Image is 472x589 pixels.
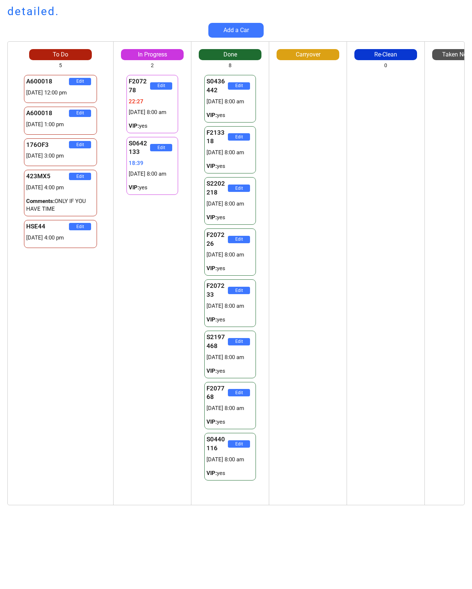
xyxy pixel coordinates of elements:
div: F213318 [206,128,228,146]
div: [DATE] 8:00 am [206,456,254,464]
div: F207226 [206,231,228,248]
div: yes [206,214,254,221]
div: [DATE] 8:00 am [206,149,254,156]
div: yes [129,122,176,130]
div: [DATE] 8:00 am [206,302,254,310]
strong: VIP: [206,112,217,118]
div: Done [199,51,261,59]
div: A600018 [26,109,69,118]
div: yes [129,184,176,192]
button: Edit [228,185,250,192]
div: To Do [29,51,92,59]
div: [DATE] 8:00 am [206,251,254,259]
div: [DATE] 12:00 pm [26,89,95,97]
div: [DATE] 1:00 pm [26,121,95,128]
strong: VIP: [206,163,217,169]
div: yes [206,367,254,375]
div: yes [206,162,254,170]
div: HSE44 [26,222,69,231]
div: In Progress [121,51,184,59]
div: F207233 [206,282,228,299]
button: Edit [69,141,91,148]
div: S0642133 [129,139,150,157]
div: yes [206,316,254,324]
div: S0436442 [206,77,228,95]
div: S2197468 [206,333,228,351]
div: [DATE] 8:00 am [206,354,254,361]
div: [DATE] 8:00 am [129,108,176,116]
strong: VIP: [206,265,217,272]
div: yes [206,265,254,272]
div: yes [206,418,254,426]
div: yes [206,469,254,477]
strong: Comments: [26,198,55,204]
div: ONLY IF YOU HAVE TIME [26,197,95,213]
button: Edit [228,389,250,396]
div: Carryover [277,51,339,59]
button: Edit [69,78,91,85]
div: Re-Clean [354,51,417,59]
div: [DATE] 8:00 am [206,98,254,106]
div: F207768 [206,384,228,402]
button: Add a Car [208,23,264,38]
button: Edit [69,173,91,180]
button: Edit [228,287,250,294]
button: Edit [228,338,250,345]
button: Edit [150,144,172,151]
button: Edit [69,110,91,117]
button: Edit [150,82,172,90]
div: [DATE] 4:00 pm [26,234,95,242]
div: 176OF3 [26,141,69,149]
div: 22:27 [129,98,176,106]
div: F207278 [129,77,150,95]
strong: VIP: [206,368,217,374]
strong: VIP: [129,123,139,129]
div: yes [206,111,254,119]
div: 0 [384,62,387,69]
div: 8 [229,62,232,69]
div: [DATE] 4:00 pm [26,184,95,192]
h1: detailed. [7,4,59,19]
div: S0440116 [206,435,228,453]
strong: VIP: [206,316,217,323]
div: 18:39 [129,159,176,167]
button: Edit [228,133,250,141]
div: S2202218 [206,179,228,197]
strong: VIP: [206,470,217,476]
div: [DATE] 8:00 am [129,170,176,178]
button: Edit [228,236,250,243]
button: Edit [228,440,250,448]
button: Edit [69,223,91,230]
button: Edit [228,82,250,90]
strong: VIP: [129,184,139,191]
div: [DATE] 3:00 pm [26,152,95,160]
div: [DATE] 8:00 am [206,404,254,412]
div: [DATE] 8:00 am [206,200,254,208]
div: 2 [151,62,154,69]
strong: VIP: [206,418,217,425]
div: A600018 [26,77,69,86]
div: 423MX5 [26,172,69,181]
strong: VIP: [206,214,217,221]
div: 5 [59,62,62,69]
